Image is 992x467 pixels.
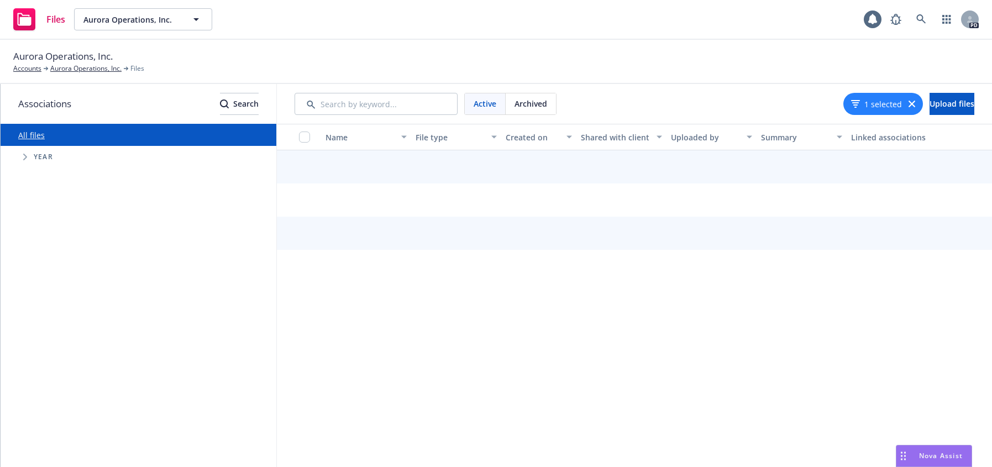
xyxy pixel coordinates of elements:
[50,64,122,74] a: Aurora Operations, Inc.
[326,132,395,143] div: Name
[910,8,932,30] a: Search
[671,132,740,143] div: Uploaded by
[46,15,65,24] span: Files
[581,132,650,143] div: Shared with client
[416,132,485,143] div: File type
[18,97,71,111] span: Associations
[13,49,113,64] span: Aurora Operations, Inc.
[18,130,45,140] a: All files
[847,124,937,150] button: Linked associations
[666,124,757,150] button: Uploaded by
[757,124,847,150] button: Summary
[919,451,963,460] span: Nova Assist
[506,132,560,143] div: Created on
[576,124,666,150] button: Shared with client
[930,98,974,109] span: Upload files
[220,93,259,115] button: SearchSearch
[130,64,144,74] span: Files
[220,93,259,114] div: Search
[74,8,212,30] button: Aurora Operations, Inc.
[220,99,229,108] svg: Search
[930,93,974,115] button: Upload files
[299,132,310,143] input: Select all
[896,445,972,467] button: Nova Assist
[295,93,458,115] input: Search by keyword...
[34,154,53,160] span: Year
[851,132,932,143] div: Linked associations
[9,4,70,35] a: Files
[896,445,910,466] div: Drag to move
[411,124,501,150] button: File type
[936,8,958,30] a: Switch app
[1,146,276,168] div: Tree Example
[321,124,411,150] button: Name
[501,124,576,150] button: Created on
[761,132,830,143] div: Summary
[13,64,41,74] a: Accounts
[885,8,907,30] a: Report a Bug
[474,98,496,109] span: Active
[83,14,179,25] span: Aurora Operations, Inc.
[851,98,902,110] button: 1 selected
[515,98,547,109] span: Archived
